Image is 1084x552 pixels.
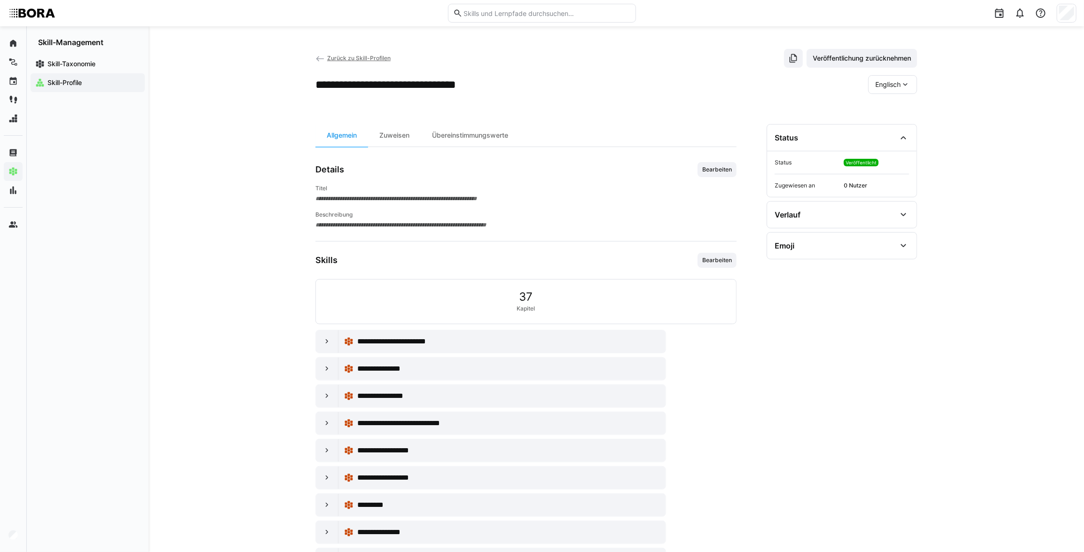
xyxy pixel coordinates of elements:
div: Allgemein [315,124,368,147]
span: Bearbeiten [701,166,733,173]
h3: Skills [315,255,338,265]
h4: Titel [315,185,737,192]
input: Skills und Lernpfade durchsuchen… [463,9,631,17]
span: Zugewiesen an [775,182,840,189]
div: Übereinstimmungswerte [421,124,519,147]
span: Veröffentlichung zurücknehmen [811,54,912,63]
button: Veröffentlichung zurücknehmen [807,49,917,68]
span: Kapitel [517,305,535,312]
div: Zuweisen [368,124,421,147]
span: Zurück zu Skill-Profilen [327,54,391,62]
a: Zurück zu Skill-Profilen [315,54,391,62]
div: Status [775,133,798,142]
span: 0 Nutzer [844,182,909,189]
div: Emoji [775,241,794,250]
h4: Beschreibung [315,211,737,218]
span: 37 [519,291,533,303]
button: Bearbeiten [698,253,737,268]
button: Bearbeiten [698,162,737,177]
span: Bearbeiten [701,257,733,264]
div: Verlauf [775,210,801,219]
span: Veröffentlicht [846,160,877,165]
h3: Details [315,164,344,175]
span: Status [775,159,840,166]
span: Englisch [875,80,901,89]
